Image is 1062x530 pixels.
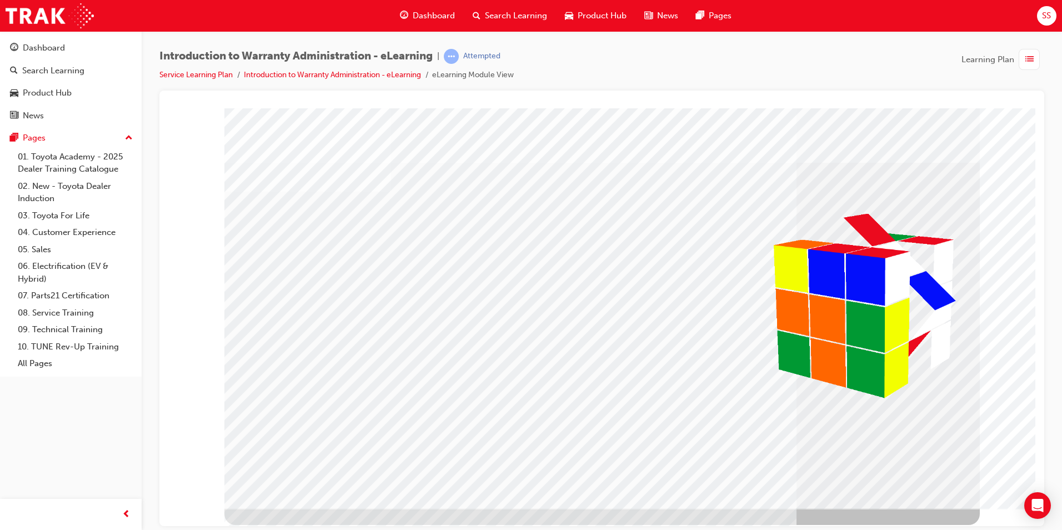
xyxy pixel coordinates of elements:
a: 01. Toyota Academy - 2025 Dealer Training Catalogue [13,148,137,178]
span: car-icon [10,88,18,98]
span: Dashboard [413,9,455,22]
div: Product Hub [23,87,72,99]
a: Dashboard [4,38,137,58]
a: 10. TUNE Rev-Up Training [13,338,137,356]
button: SS [1037,6,1056,26]
span: Introduction to Warranty Administration - eLearning [159,50,433,63]
span: guage-icon [10,43,18,53]
span: news-icon [10,111,18,121]
div: News [23,109,44,122]
a: Product Hub [4,83,137,103]
button: DashboardSearch LearningProduct HubNews [4,36,137,128]
a: Service Learning Plan [159,70,233,79]
span: news-icon [644,9,653,23]
img: Trak [6,3,94,28]
li: eLearning Module View [432,69,514,82]
div: Attempted [463,51,500,62]
a: 03. Toyota For Life [13,207,137,224]
span: learningRecordVerb_ATTEMPT-icon [444,49,459,64]
button: Pages [4,128,137,148]
a: 07. Parts21 Certification [13,287,137,304]
a: guage-iconDashboard [391,4,464,27]
a: 05. Sales [13,241,137,258]
span: search-icon [10,66,18,76]
span: car-icon [565,9,573,23]
span: | [437,50,439,63]
a: news-iconNews [635,4,687,27]
span: list-icon [1025,53,1034,67]
a: 04. Customer Experience [13,224,137,241]
a: search-iconSearch Learning [464,4,556,27]
div: Open Intercom Messenger [1024,492,1051,519]
div: Search Learning [22,64,84,77]
a: 06. Electrification (EV & Hybrid) [13,258,137,287]
span: guage-icon [400,9,408,23]
a: 09. Technical Training [13,321,137,338]
a: All Pages [13,355,137,372]
a: car-iconProduct Hub [556,4,635,27]
a: Search Learning [4,61,137,81]
span: pages-icon [10,133,18,143]
span: Search Learning [485,9,547,22]
span: prev-icon [122,508,131,522]
a: Introduction to Warranty Administration - eLearning [244,70,421,79]
span: up-icon [125,131,133,146]
span: pages-icon [696,9,704,23]
span: Learning Plan [961,53,1014,66]
span: SS [1042,9,1051,22]
a: News [4,106,137,126]
span: search-icon [473,9,480,23]
a: 08. Service Training [13,304,137,322]
span: News [657,9,678,22]
a: pages-iconPages [687,4,740,27]
span: Pages [709,9,732,22]
button: Learning Plan [961,49,1044,70]
div: Pages [23,132,46,144]
span: Product Hub [578,9,627,22]
a: 02. New - Toyota Dealer Induction [13,178,137,207]
div: Dashboard [23,42,65,54]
